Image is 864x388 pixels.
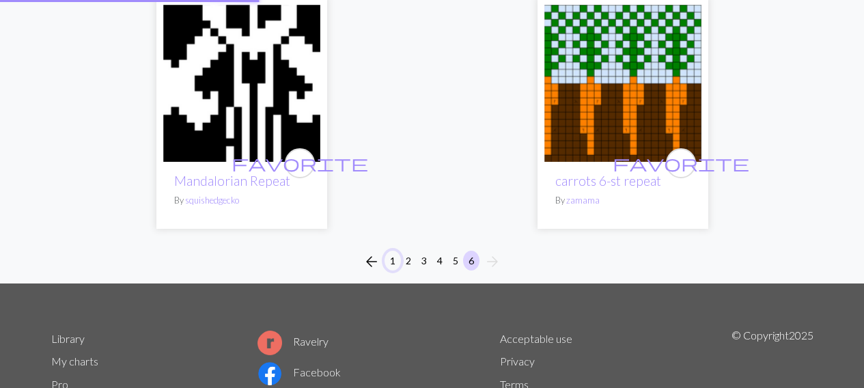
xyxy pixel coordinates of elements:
a: My charts [51,355,98,368]
img: Ravelry logo [257,331,282,355]
span: favorite [613,152,749,174]
img: Facebook logo [257,361,282,386]
img: carrots 6-st repeat [544,5,701,162]
a: Privacy [500,355,535,368]
a: Ravelry [257,335,329,348]
a: Facebook [257,365,341,378]
i: Previous [363,253,380,270]
a: carrots 6-st repeat [544,75,701,88]
a: Mandalorian Repeat [163,75,320,88]
button: favourite [666,148,696,178]
button: Previous [358,251,385,273]
a: zamama [566,195,600,206]
a: Acceptable use [500,332,572,345]
button: 3 [416,251,432,271]
p: By [174,194,309,207]
button: favourite [285,148,315,178]
button: 2 [400,251,417,271]
a: squishedgecko [185,195,239,206]
p: By [555,194,691,207]
button: 1 [385,251,401,271]
span: arrow_back [363,252,380,271]
i: favourite [613,150,749,177]
nav: Page navigation [358,251,506,273]
i: favourite [232,150,368,177]
a: Mandalorian Repeat [174,173,290,189]
img: Mandalorian Repeat [163,5,320,162]
a: Library [51,332,85,345]
button: 5 [447,251,464,271]
button: 4 [432,251,448,271]
button: 6 [463,251,479,271]
span: favorite [232,152,368,174]
a: carrots 6-st repeat [555,173,661,189]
